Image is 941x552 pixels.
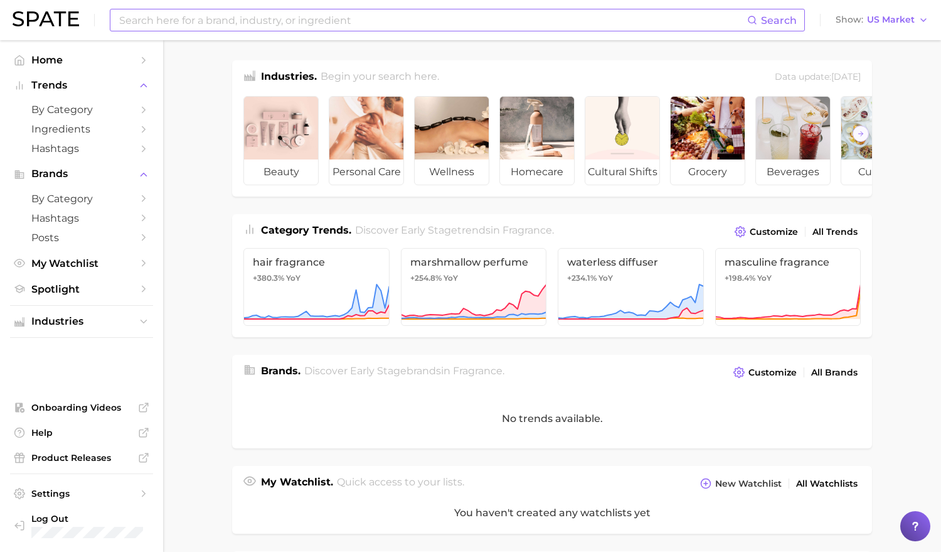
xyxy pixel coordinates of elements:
button: Brands [10,165,153,183]
a: Help [10,423,153,442]
span: New Watchlist [715,479,782,489]
a: by Category [10,100,153,119]
span: Posts [31,232,132,244]
span: Search [761,14,797,26]
span: Category Trends . [261,224,351,236]
span: fragrance [502,224,552,236]
span: Settings [31,488,132,499]
span: YoY [444,273,458,283]
div: No trends available. [232,389,872,448]
span: Hashtags [31,143,132,154]
button: Industries [10,312,153,331]
img: SPATE [13,11,79,26]
a: All Watchlists [793,475,861,492]
span: waterless diffuser [567,256,694,268]
input: Search here for a brand, industry, or ingredient [118,9,747,31]
button: New Watchlist [697,475,785,492]
span: Log Out [31,513,193,524]
span: YoY [286,273,300,283]
span: beverages [756,160,830,185]
a: cultural shifts [585,96,660,185]
span: Spotlight [31,283,132,295]
span: marshmallow perfume [410,256,538,268]
a: culinary [841,96,916,185]
a: beverages [755,96,831,185]
span: by Category [31,193,132,205]
span: culinary [841,160,915,185]
a: Product Releases [10,448,153,467]
span: +198.4% [725,273,755,283]
button: Customize [730,364,800,381]
span: Discover Early Stage brands in . [304,365,504,377]
h2: Begin your search here. [321,69,439,86]
span: grocery [671,160,745,185]
a: Spotlight [10,279,153,299]
span: Trends [31,80,132,91]
span: Home [31,54,132,66]
span: Brands . [261,365,300,377]
span: Industries [31,316,132,327]
a: Onboarding Videos [10,398,153,417]
span: YoY [598,273,613,283]
a: Hashtags [10,208,153,228]
a: marshmallow perfume+254.8% YoY [401,248,547,326]
a: grocery [670,96,745,185]
span: Product Releases [31,452,132,463]
a: personal care [329,96,404,185]
span: Ingredients [31,123,132,135]
span: +254.8% [410,273,442,283]
span: masculine fragrance [725,256,852,268]
span: All Watchlists [796,479,858,489]
span: Help [31,427,132,438]
span: hair fragrance [253,256,380,268]
span: Customize [748,367,797,378]
a: wellness [414,96,489,185]
a: Ingredients [10,119,153,139]
h1: Industries. [261,69,317,86]
a: masculine fragrance+198.4% YoY [715,248,861,326]
a: All Brands [808,364,861,381]
span: personal care [329,160,403,185]
button: Customize [731,223,801,241]
a: beauty [243,96,319,185]
span: by Category [31,104,132,116]
a: waterless diffuser+234.1% YoY [558,248,704,326]
span: fragrance [453,365,502,377]
span: wellness [415,160,489,185]
span: Brands [31,168,132,180]
a: homecare [499,96,575,185]
span: cultural shifts [585,160,659,185]
a: Settings [10,484,153,503]
span: Customize [750,227,798,237]
h1: My Watchlist. [261,475,333,492]
a: Hashtags [10,139,153,158]
a: Posts [10,228,153,247]
span: beauty [244,160,318,185]
div: You haven't created any watchlists yet [232,492,872,534]
div: Data update: [DATE] [775,69,861,86]
a: My Watchlist [10,254,153,273]
span: +380.3% [253,273,284,283]
a: All Trends [809,224,861,241]
span: Onboarding Videos [31,402,132,413]
a: Home [10,50,153,70]
span: homecare [500,160,574,185]
a: hair fragrance+380.3% YoY [243,248,390,326]
a: by Category [10,189,153,208]
span: Hashtags [31,212,132,224]
button: ShowUS Market [832,12,932,28]
span: My Watchlist [31,257,132,269]
span: US Market [867,16,915,23]
a: Log out. Currently logged in with e-mail julia.buonanno@dsm-firmenich.com. [10,509,153,542]
button: Scroll Right [853,126,869,142]
button: Trends [10,76,153,95]
h2: Quick access to your lists. [337,475,464,492]
span: Discover Early Stage trends in . [355,224,554,236]
span: All Brands [811,367,858,378]
span: YoY [757,273,772,283]
span: All Trends [812,227,858,237]
span: +234.1% [567,273,597,283]
span: Show [836,16,863,23]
